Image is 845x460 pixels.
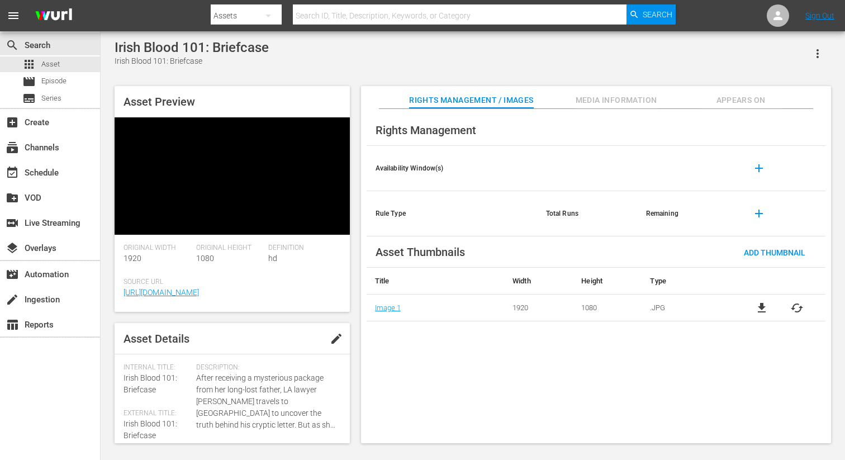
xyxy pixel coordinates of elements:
[6,318,19,331] span: Reports
[573,268,642,295] th: Height
[6,268,19,281] span: Automation
[573,295,642,321] td: 1080
[6,166,19,179] span: Schedule
[22,92,36,105] span: Series
[575,93,658,107] span: Media Information
[626,4,676,25] button: Search
[41,93,61,104] span: Series
[6,141,19,154] span: Channels
[115,40,269,55] div: Irish Blood 101: Briefcase
[124,332,189,345] span: Asset Details
[6,191,19,205] span: VOD
[746,200,772,227] button: add
[637,191,737,236] th: Remaining
[367,146,537,191] th: Availability Window(s)
[367,191,537,236] th: Rule Type
[6,39,19,52] span: Search
[409,93,533,107] span: Rights Management / Images
[367,268,504,295] th: Title
[735,248,814,257] span: Add Thumbnail
[323,325,350,352] button: edit
[124,409,191,418] span: External Title:
[642,295,733,321] td: .JPG
[504,295,573,321] td: 1920
[375,303,401,312] a: Image 1
[124,373,177,394] span: Irish Blood 101: Briefcase
[699,93,783,107] span: Appears On
[124,363,191,372] span: Internal Title:
[115,55,269,67] div: Irish Blood 101: Briefcase
[196,254,214,263] span: 1080
[6,241,19,255] span: Overlays
[805,11,834,20] a: Sign Out
[124,244,191,253] span: Original Width
[124,254,141,263] span: 1920
[22,58,36,71] span: Asset
[752,162,766,175] span: add
[330,332,343,345] span: edit
[196,244,263,253] span: Original Height
[6,293,19,306] span: Ingestion
[41,59,60,70] span: Asset
[124,419,177,440] span: Irish Blood 101: Briefcase
[790,301,804,315] button: cached
[746,155,772,182] button: add
[504,268,573,295] th: Width
[124,288,199,297] a: [URL][DOMAIN_NAME]
[268,244,335,253] span: Definition
[268,254,277,263] span: hd
[124,278,335,287] span: Source Url
[41,75,67,87] span: Episode
[537,191,637,236] th: Total Runs
[27,3,80,29] img: ans4CAIJ8jUAAAAAAAAAAAAAAAAAAAAAAAAgQb4GAAAAAAAAAAAAAAAAAAAAAAAAJMjXAAAAAAAAAAAAAAAAAAAAAAAAgAT5G...
[7,9,20,22] span: menu
[735,242,814,262] button: Add Thumbnail
[6,116,19,129] span: Create
[196,363,335,372] span: Description:
[22,75,36,88] span: Episode
[196,372,335,431] span: After receiving a mysterious package from her long-lost father, LA lawyer [PERSON_NAME] travels t...
[642,268,733,295] th: Type
[643,4,672,25] span: Search
[6,216,19,230] span: Live Streaming
[376,124,476,137] span: Rights Management
[755,301,768,315] a: file_download
[124,95,195,108] span: Asset Preview
[752,207,766,220] span: add
[376,245,465,259] span: Asset Thumbnails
